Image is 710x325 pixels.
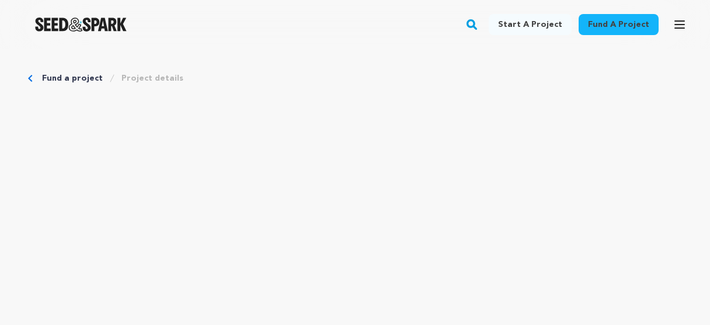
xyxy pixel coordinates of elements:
img: Seed&Spark Logo Dark Mode [35,18,127,32]
a: Seed&Spark Homepage [35,18,127,32]
div: Breadcrumb [28,72,682,84]
a: Fund a project [579,14,659,35]
a: Project details [121,72,183,84]
a: Start a project [489,14,572,35]
a: Fund a project [42,72,103,84]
